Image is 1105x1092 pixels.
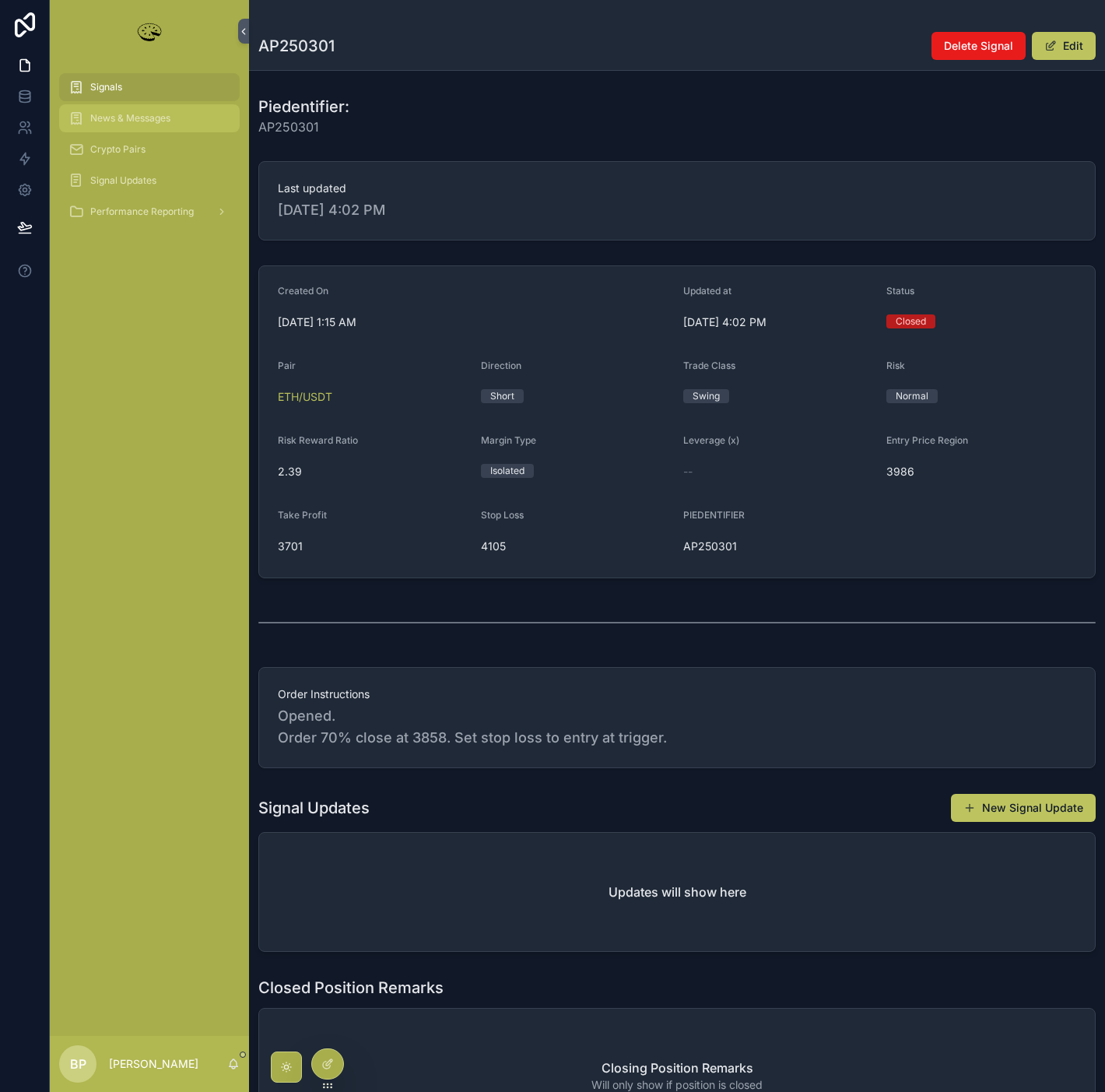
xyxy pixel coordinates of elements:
[278,434,358,446] span: Risk Reward Ratio
[683,464,693,479] span: --
[693,389,720,403] div: Swing
[258,797,370,819] h1: Signal Updates
[278,464,468,479] span: 2.39
[886,434,968,446] span: Entry Price Region
[278,705,1076,749] span: Opened. Order 70% close at 3858. Set stop loss to entry at trigger.
[609,883,746,901] h2: Updates will show here
[50,62,249,246] div: scrollable content
[278,314,671,330] span: [DATE] 1:15 AM
[886,360,905,371] span: Risk
[90,174,156,187] span: Signal Updates
[602,1059,753,1077] h2: Closing Position Remarks
[278,389,332,405] a: ETH/USDT
[258,96,349,118] h1: Piedentifier:
[278,181,1076,196] span: Last updated
[90,143,146,156] span: Crypto Pairs
[896,314,926,328] div: Closed
[134,19,165,44] img: App logo
[59,73,240,101] a: Signals
[481,360,521,371] span: Direction
[951,794,1096,822] button: New Signal Update
[481,539,672,554] span: 4105
[683,314,874,330] span: [DATE] 4:02 PM
[1032,32,1096,60] button: Edit
[59,167,240,195] a: Signal Updates
[490,389,514,403] div: Short
[896,389,928,403] div: Normal
[59,104,240,132] a: News & Messages
[683,285,731,297] span: Updated at
[683,434,739,446] span: Leverage (x)
[278,285,328,297] span: Created On
[944,38,1013,54] span: Delete Signal
[886,285,914,297] span: Status
[258,35,335,57] h1: AP250301
[931,32,1026,60] button: Delete Signal
[490,464,524,478] div: Isolated
[278,539,468,554] span: 3701
[258,118,349,136] span: AP250301
[109,1056,198,1072] p: [PERSON_NAME]
[90,81,122,93] span: Signals
[683,539,874,554] span: AP250301
[70,1055,86,1073] span: BP
[886,464,1077,479] span: 3986
[683,509,745,521] span: PIEDENTIFIER
[278,686,1076,702] span: Order Instructions
[481,509,524,521] span: Stop Loss
[258,977,444,999] h1: Closed Position Remarks
[90,112,170,125] span: News & Messages
[90,205,194,218] span: Performance Reporting
[59,135,240,163] a: Crypto Pairs
[683,360,735,371] span: Trade Class
[278,199,1076,221] span: [DATE] 4:02 PM
[481,434,536,446] span: Margin Type
[278,509,327,521] span: Take Profit
[59,198,240,226] a: Performance Reporting
[278,360,296,371] span: Pair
